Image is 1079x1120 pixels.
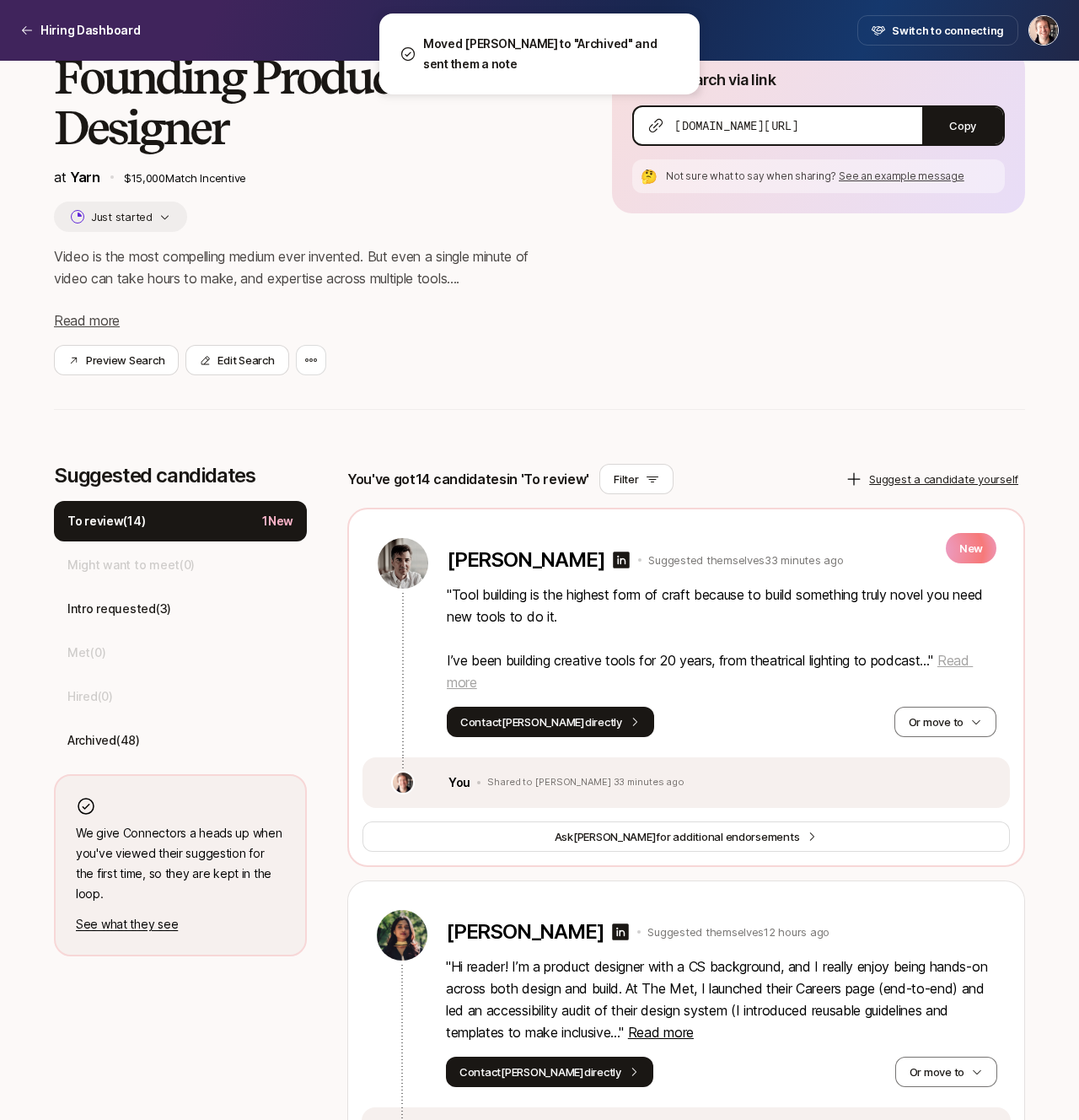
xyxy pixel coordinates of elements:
[54,245,558,289] p: Video is the most compelling medium ever invented. But even a single minute of video can take hou...
[54,312,120,329] span: Read more
[446,956,997,1043] p: " Hi reader! I’m a product designer with a CS background, and I really enjoy being hands-on acros...
[67,511,145,531] p: To review ( 14 )
[262,511,293,531] p: 1 New
[632,68,776,92] p: Share Search via link
[54,166,100,188] p: at
[362,821,1010,852] button: Ask[PERSON_NAME]for additional endorsements
[628,1024,694,1041] span: Read more
[54,51,558,153] h2: Founding Product Designer
[67,555,195,575] p: Might want to meet ( 0 )
[378,538,428,589] img: 1a68f324_65aa_4af8_8ec2_06a9f7424cbc.jpg
[67,643,105,663] p: Met ( 0 )
[1028,15,1059,46] button: Jasper Story
[892,22,1004,39] span: Switch to connecting
[447,707,654,737] button: Contact[PERSON_NAME]directly
[40,20,141,40] p: Hiring Dashboard
[54,345,179,375] button: Preview Search
[347,468,589,490] p: You've got 14 candidates in 'To review'
[894,707,996,737] button: Or move to
[423,34,679,74] p: Moved [PERSON_NAME] to "Archived" and sent them a note
[76,914,285,934] p: See what they see
[54,464,307,487] p: Suggested candidates
[448,773,470,793] p: You
[393,773,413,793] img: 8cb3e434_9646_4a7a_9a3b_672daafcbcea.jpg
[666,169,998,184] p: Not sure what to say when sharing?
[674,117,798,134] span: [DOMAIN_NAME][URL]
[185,345,288,375] button: Edit Search
[67,687,113,707] p: Hired ( 0 )
[67,730,140,751] p: Archived ( 48 )
[446,920,604,944] p: [PERSON_NAME]
[377,910,427,961] img: bb24b125_67ca_4bac_b8a0_902768276388.jpg
[922,107,1003,144] button: Copy
[67,599,171,619] p: Intro requested ( 3 )
[1029,16,1058,45] img: Jasper Story
[857,15,1018,46] button: Switch to connecting
[946,533,996,563] p: New
[599,464,673,494] button: Filter
[555,828,800,845] span: Ask for additional endorsements
[647,923,829,940] p: Suggested themselves 12 hours ago
[487,777,684,789] p: Shared to [PERSON_NAME] 33 minutes ago
[446,1057,653,1087] button: Contact[PERSON_NAME]directly
[447,548,604,572] p: [PERSON_NAME]
[895,1057,997,1087] button: Or move to
[573,830,657,843] span: [PERSON_NAME]
[447,584,996,693] p: " Tool building is the highest form of craft because to build something truly novel you need new ...
[839,170,964,182] span: See an example message
[648,552,843,568] p: Suggested themselves 33 minutes ago
[639,166,659,186] div: 🤔
[70,169,100,186] a: Yarn
[869,471,1018,487] p: Suggest a candidate yourself
[54,202,187,232] button: Just started
[124,170,559,186] p: $15,000 Match Incentive
[76,823,285,904] p: We give Connectors a heads up when you've viewed their suggestion for the first time, so they are...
